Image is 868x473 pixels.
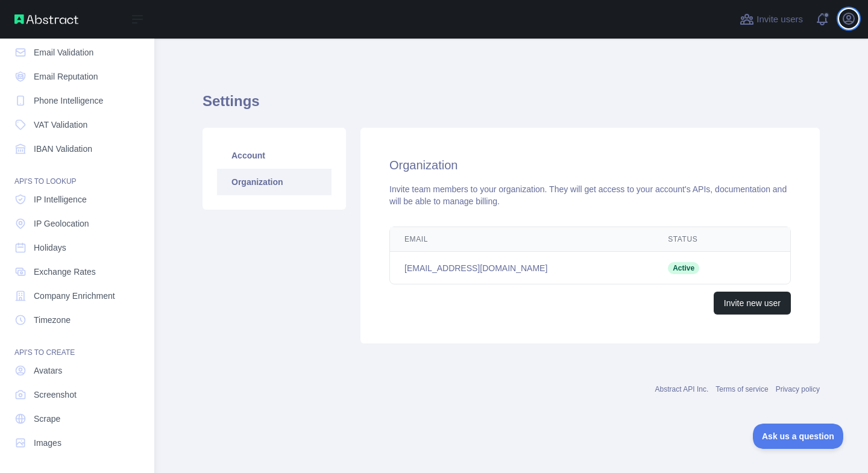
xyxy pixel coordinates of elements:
a: Holidays [10,237,145,258]
div: Invite team members to your organization. They will get access to your account's APIs, documentat... [389,183,791,207]
span: Screenshot [34,389,77,401]
a: Screenshot [10,384,145,406]
span: Email Reputation [34,70,98,83]
span: VAT Validation [34,119,87,131]
th: Email [390,227,653,252]
a: Exchange Rates [10,261,145,283]
div: API'S TO LOOKUP [10,162,145,186]
span: Avatars [34,365,62,377]
td: [EMAIL_ADDRESS][DOMAIN_NAME] [390,252,653,284]
span: IBAN Validation [34,143,92,155]
span: Timezone [34,314,71,326]
a: Organization [217,169,332,195]
span: Active [668,262,699,274]
iframe: Toggle Customer Support [753,424,844,449]
a: Abstract API Inc. [655,385,709,393]
a: Privacy policy [776,385,820,393]
a: Timezone [10,309,145,331]
a: Phone Intelligence [10,90,145,111]
th: Status [653,227,746,252]
a: IP Geolocation [10,213,145,234]
button: Invite new user [714,292,791,315]
span: Email Validation [34,46,93,58]
span: Images [34,437,61,449]
img: Abstract API [14,14,78,24]
a: Scrape [10,408,145,430]
a: Email Validation [10,42,145,63]
a: Account [217,142,332,169]
span: Company Enrichment [34,290,115,302]
span: IP Intelligence [34,193,87,205]
span: Scrape [34,413,60,425]
span: IP Geolocation [34,218,89,230]
a: Email Reputation [10,66,145,87]
span: Holidays [34,242,66,254]
span: Phone Intelligence [34,95,103,107]
div: API'S TO CREATE [10,333,145,357]
a: Avatars [10,360,145,381]
a: IP Intelligence [10,189,145,210]
a: Company Enrichment [10,285,145,307]
a: VAT Validation [10,114,145,136]
a: IBAN Validation [10,138,145,160]
a: Terms of service [715,385,768,393]
button: Invite users [737,10,805,29]
span: Invite users [756,13,803,27]
a: Images [10,432,145,454]
h2: Organization [389,157,791,174]
h1: Settings [203,92,820,121]
span: Exchange Rates [34,266,96,278]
